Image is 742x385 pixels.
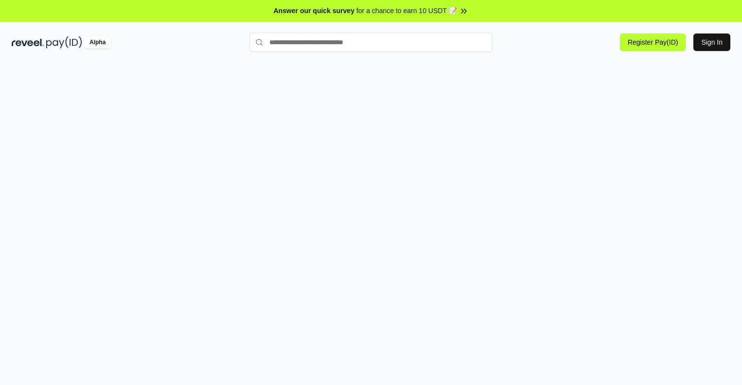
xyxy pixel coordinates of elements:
[12,36,44,49] img: reveel_dark
[273,6,354,16] span: Answer our quick survey
[84,36,111,49] div: Alpha
[693,33,730,51] button: Sign In
[620,33,686,51] button: Register Pay(ID)
[46,36,82,49] img: pay_id
[356,6,457,16] span: for a chance to earn 10 USDT 📝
